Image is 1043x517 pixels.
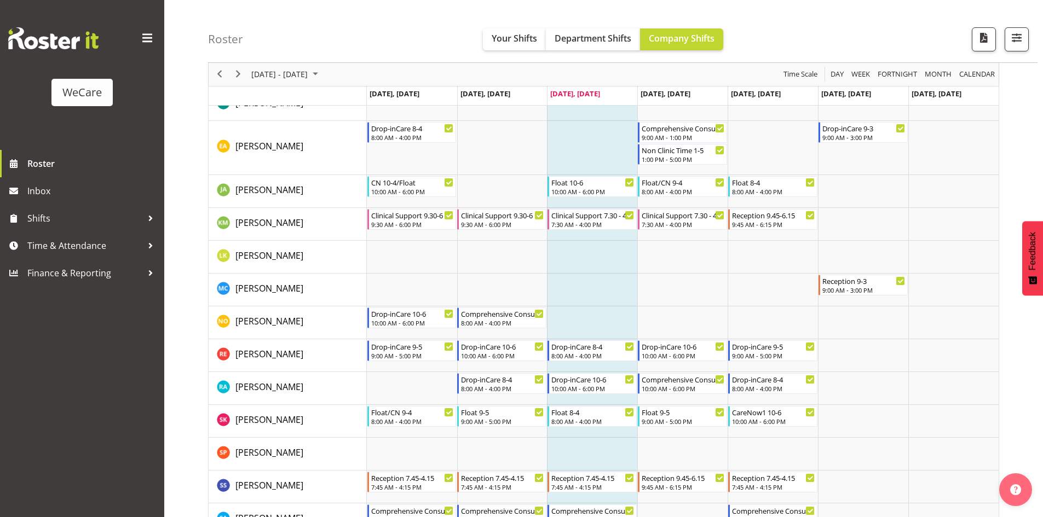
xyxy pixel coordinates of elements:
div: Rachel Els"s event - Drop-inCare 10-6 Begin From Thursday, October 2, 2025 at 10:00:00 AM GMT+13:... [638,340,727,361]
a: [PERSON_NAME] [235,140,303,153]
div: Natasha Ottley"s event - Comprehensive Consult 8-4 Begin From Tuesday, September 30, 2025 at 8:00... [457,307,546,328]
div: 9:30 AM - 6:00 PM [461,220,544,229]
div: Drop-inCare 9-3 [822,123,905,133]
div: Ena Advincula"s event - Non Clinic Time 1-5 Begin From Thursday, October 2, 2025 at 1:00:00 PM GM... [638,144,727,165]
div: 10:00 AM - 6:00 PM [371,318,454,327]
span: Feedback [1028,232,1038,270]
div: Sara Sherwin"s event - Reception 7.45-4.15 Begin From Wednesday, October 1, 2025 at 7:45:00 AM GM... [548,472,637,492]
div: 7:30 AM - 4:00 PM [551,220,634,229]
div: Rachel Els"s event - Drop-inCare 10-6 Begin From Tuesday, September 30, 2025 at 10:00:00 AM GMT+1... [457,340,546,361]
div: Comprehensive Consult 8-4 [461,308,544,319]
td: Mary Childs resource [209,274,367,306]
div: Saahit Kour"s event - Float 9-5 Begin From Tuesday, September 30, 2025 at 9:00:00 AM GMT+13:00 En... [457,406,546,427]
span: Time Scale [782,68,819,82]
a: [PERSON_NAME] [235,183,303,196]
div: 8:00 AM - 4:00 PM [371,417,454,426]
span: Inbox [27,183,159,199]
button: Timeline Week [850,68,872,82]
a: [PERSON_NAME] [235,315,303,328]
div: Float 9-5 [642,406,724,417]
a: [PERSON_NAME] [235,479,303,492]
div: 9:00 AM - 5:00 PM [371,351,454,360]
span: [PERSON_NAME] [235,479,303,491]
span: [PERSON_NAME] [235,97,303,109]
div: 9:45 AM - 6:15 PM [642,483,724,491]
div: Float 8-4 [551,406,634,417]
div: Reception 9-3 [822,275,905,286]
div: 10:00 AM - 6:00 PM [551,384,634,393]
button: Your Shifts [483,28,546,50]
div: Saahit Kour"s event - Float 9-5 Begin From Thursday, October 2, 2025 at 9:00:00 AM GMT+13:00 Ends... [638,406,727,427]
span: [PERSON_NAME] [235,315,303,327]
a: [PERSON_NAME] [235,249,303,262]
span: [DATE], [DATE] [460,89,510,98]
div: WeCare [62,84,102,101]
div: 9:45 AM - 6:15 PM [732,220,815,229]
div: Natasha Ottley"s event - Drop-inCare 10-6 Begin From Monday, September 29, 2025 at 10:00:00 AM GM... [367,307,457,328]
div: 9:00 AM - 3:00 PM [822,133,905,142]
div: Sara Sherwin"s event - Reception 9.45-6.15 Begin From Thursday, October 2, 2025 at 9:45:00 AM GMT... [638,472,727,492]
div: Rachel Els"s event - Drop-inCare 9-5 Begin From Monday, September 29, 2025 at 9:00:00 AM GMT+13:0... [367,340,457,361]
div: Reception 9.45-6.15 [732,210,815,220]
div: 8:00 AM - 4:00 PM [732,384,815,393]
div: Float 9-5 [461,406,544,417]
div: 10:00 AM - 6:00 PM [371,187,454,196]
img: Rosterit website logo [8,27,99,49]
span: [DATE], [DATE] [731,89,781,98]
div: 10:00 AM - 6:00 PM [642,384,724,393]
div: Rachna Anderson"s event - Drop-inCare 8-4 Begin From Friday, October 3, 2025 at 8:00:00 AM GMT+13... [728,373,817,394]
span: Fortnight [877,68,918,82]
div: 10:00 AM - 6:00 PM [461,351,544,360]
td: Samantha Poultney resource [209,438,367,470]
div: Float/CN 9-4 [642,177,724,188]
div: Jane Arps"s event - Float/CN 9-4 Begin From Thursday, October 2, 2025 at 8:00:00 AM GMT+13:00 End... [638,176,727,197]
span: [PERSON_NAME] [235,140,303,152]
div: Drop-inCare 9-5 [371,341,454,352]
button: Month [958,68,997,82]
div: 9:00 AM - 5:00 PM [461,417,544,426]
div: Saahit Kour"s event - CareNow1 10-6 Begin From Friday, October 3, 2025 at 10:00:00 AM GMT+13:00 E... [728,406,817,427]
span: [DATE], [DATE] [641,89,690,98]
div: 8:00 AM - 4:00 PM [371,133,454,142]
div: Rachna Anderson"s event - Comprehensive Consult 10-6 Begin From Thursday, October 2, 2025 at 10:0... [638,373,727,394]
a: [PERSON_NAME] [235,446,303,459]
div: Clinical Support 9.30-6 [371,210,454,220]
div: Kishendri Moodley"s event - Clinical Support 9.30-6 Begin From Monday, September 29, 2025 at 9:30... [367,209,457,230]
div: Rachel Els"s event - Drop-inCare 9-5 Begin From Friday, October 3, 2025 at 9:00:00 AM GMT+13:00 E... [728,340,817,361]
button: Next [231,68,246,82]
div: Ena Advincula"s event - Comprehensive Consult 9-1 Begin From Thursday, October 2, 2025 at 9:00:00... [638,122,727,143]
td: Rachna Anderson resource [209,372,367,405]
span: [DATE], [DATE] [912,89,961,98]
span: Week [850,68,871,82]
button: Department Shifts [546,28,640,50]
div: 7:45 AM - 4:15 PM [551,483,634,491]
span: Your Shifts [492,32,537,44]
button: Feedback - Show survey [1022,221,1043,295]
span: [PERSON_NAME] [235,184,303,196]
div: Reception 7.45-4.15 [371,472,454,483]
button: Fortnight [876,68,919,82]
div: 9:00 AM - 5:00 PM [732,351,815,360]
span: [PERSON_NAME] [235,446,303,458]
td: Sara Sherwin resource [209,470,367,503]
img: help-xxl-2.png [1010,484,1021,495]
div: 9:00 AM - 3:00 PM [822,286,905,294]
div: Comprehensive Consult 8-4 [551,505,634,516]
button: Timeline Day [829,68,846,82]
button: October 2025 [250,68,323,82]
div: Rachna Anderson"s event - Drop-inCare 10-6 Begin From Wednesday, October 1, 2025 at 10:00:00 AM G... [548,373,637,394]
span: Day [829,68,845,82]
button: Filter Shifts [1005,27,1029,51]
div: 9:30 AM - 6:00 PM [371,220,454,229]
span: [PERSON_NAME] [235,217,303,229]
div: 7:45 AM - 4:15 PM [461,483,544,491]
button: Previous [212,68,227,82]
div: Drop-inCare 8-4 [371,123,454,133]
a: [PERSON_NAME] [235,380,303,393]
div: 8:00 AM - 4:00 PM [461,384,544,393]
div: 8:00 AM - 4:00 PM [551,417,634,426]
span: [DATE], [DATE] [550,89,600,98]
span: Roster [27,155,159,172]
td: Liandy Kritzinger resource [209,241,367,274]
div: Saahit Kour"s event - Float 8-4 Begin From Wednesday, October 1, 2025 at 8:00:00 AM GMT+13:00 End... [548,406,637,427]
